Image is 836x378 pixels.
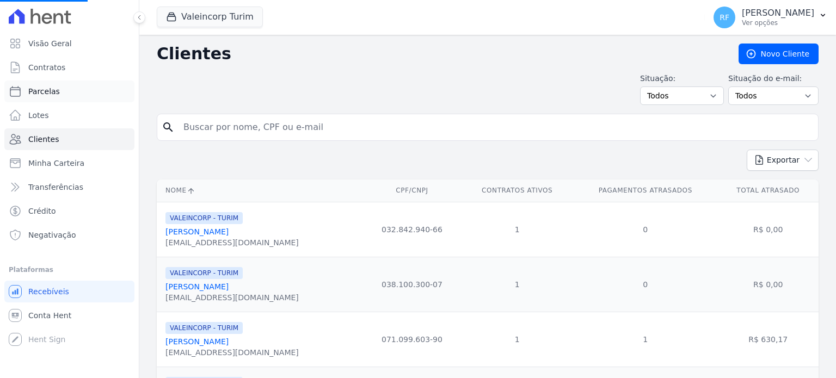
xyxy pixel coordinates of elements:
span: Conta Hent [28,310,71,321]
a: Transferências [4,176,134,198]
a: Visão Geral [4,33,134,54]
td: 0 [573,257,717,312]
span: Parcelas [28,86,60,97]
a: Lotes [4,104,134,126]
a: Negativação [4,224,134,246]
button: Valeincorp Turim [157,7,263,27]
div: [EMAIL_ADDRESS][DOMAIN_NAME] [165,237,299,248]
p: Ver opções [742,18,814,27]
span: Minha Carteira [28,158,84,169]
span: Crédito [28,206,56,216]
a: [PERSON_NAME] [165,282,229,291]
span: Lotes [28,110,49,121]
span: Recebíveis [28,286,69,297]
span: VALEINCORP - TURIM [165,322,243,334]
a: [PERSON_NAME] [165,227,229,236]
a: [PERSON_NAME] [165,337,229,346]
button: RF [PERSON_NAME] Ver opções [705,2,836,33]
span: Clientes [28,134,59,145]
th: CPF/CNPJ [363,179,461,202]
div: [EMAIL_ADDRESS][DOMAIN_NAME] [165,292,299,303]
td: R$ 0,00 [717,202,819,257]
a: Minha Carteira [4,152,134,174]
th: Contratos Ativos [461,179,573,202]
th: Total Atrasado [717,179,819,202]
span: VALEINCORP - TURIM [165,267,243,279]
a: Clientes [4,128,134,150]
button: Exportar [747,150,819,171]
td: R$ 0,00 [717,257,819,312]
td: 1 [573,312,717,367]
i: search [162,121,175,134]
th: Nome [157,179,363,202]
td: 1 [461,257,573,312]
label: Situação: [640,73,724,84]
span: Negativação [28,230,76,240]
div: [EMAIL_ADDRESS][DOMAIN_NAME] [165,347,299,358]
td: 032.842.940-66 [363,202,461,257]
span: Visão Geral [28,38,72,49]
h2: Clientes [157,44,721,64]
a: Recebíveis [4,281,134,302]
td: 1 [461,312,573,367]
span: Transferências [28,182,83,193]
td: 1 [461,202,573,257]
input: Buscar por nome, CPF ou e-mail [177,116,814,138]
td: 071.099.603-90 [363,312,461,367]
td: 038.100.300-07 [363,257,461,312]
a: Novo Cliente [739,44,819,64]
th: Pagamentos Atrasados [573,179,717,202]
span: RF [720,14,729,21]
p: [PERSON_NAME] [742,8,814,18]
a: Crédito [4,200,134,222]
td: R$ 630,17 [717,312,819,367]
span: Contratos [28,62,65,73]
label: Situação do e-mail: [728,73,819,84]
div: Plataformas [9,263,130,276]
td: 0 [573,202,717,257]
span: VALEINCORP - TURIM [165,212,243,224]
a: Parcelas [4,80,134,102]
a: Conta Hent [4,305,134,326]
a: Contratos [4,57,134,78]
